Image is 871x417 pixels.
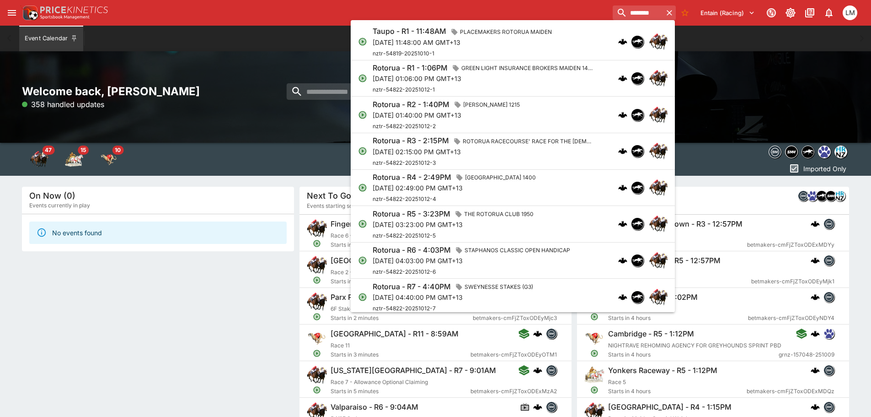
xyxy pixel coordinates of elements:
div: Greyhound Racing [100,150,118,168]
div: nztr [631,217,644,230]
img: betmakers.png [546,329,556,339]
div: grnz [818,146,831,158]
span: nztr-54822-20251012-3 [373,159,436,166]
button: Documentation [802,5,818,21]
div: Event type filters [22,143,126,176]
img: nztr.png [631,36,643,48]
h6: Rotorua - R6 - 4:03PM [373,245,451,255]
button: No Bookmarks [678,5,692,20]
p: 358 handled updates [22,99,104,110]
img: betmakers.png [824,219,834,229]
img: horse_racing.png [649,251,668,270]
span: betmakers-cmFjZToxODEyMjc3 [473,314,557,323]
img: harness_racing [65,150,83,168]
img: nztr.png [631,291,643,303]
img: grnz.png [824,329,834,339]
img: logo-cerberus.svg [618,183,627,192]
div: cerberus [618,37,627,46]
img: Sportsbook Management [40,15,90,19]
div: betmakers [546,401,557,412]
h6: Parx Racing - R8 - 8:58AM [331,292,422,302]
img: betmakers.png [824,292,834,302]
img: logo-cerberus.svg [618,256,627,265]
p: [DATE] 03:23:00 PM GMT+13 [373,220,537,229]
img: logo-cerberus.svg [811,402,820,412]
img: betmakers.png [546,402,556,412]
span: STAPHANOS CLASSIC OPEN HANDICAP [461,246,574,255]
img: betmakers.png [546,365,556,375]
img: greyhound_racing.png [307,328,327,348]
span: Starts in 4 hours [608,314,748,323]
h6: Rotorua - R7 - 4:40PM [373,282,451,292]
h6: Rotorua - R5 - 3:23PM [373,209,450,219]
div: nztr [816,190,827,201]
p: [DATE] 02:49:00 PM GMT+13 [373,183,540,193]
div: hrnz [834,146,847,158]
h6: [US_STATE][GEOGRAPHIC_DATA] - R7 - 9:01AM [331,366,496,375]
svg: Open [358,110,367,119]
span: grnz-157048-251009 [779,350,834,359]
p: [DATE] 11:48:00 AM GMT+13 [373,38,556,47]
div: grnz [807,190,818,201]
div: No events found [52,224,102,241]
h6: Rotorua - R1 - 1:06PM [373,63,448,73]
img: logo-cerberus.svg [618,146,627,156]
img: logo-cerberus.svg [533,366,542,375]
div: betmakers [546,328,557,339]
span: Starts in 4 hours [608,277,751,286]
img: greyhound_racing [100,150,118,168]
div: nztr [631,291,644,303]
div: betmakers [823,218,834,229]
p: [DATE] 01:40:00 PM GMT+13 [373,110,524,120]
span: nztr-54822-20251012-6 [373,268,436,275]
span: 47 [42,146,54,155]
div: samemeetingmulti [825,190,836,201]
h6: Shepparton - R3 - 1:02PM [608,292,698,302]
span: Race 2 - Claiming [331,269,377,276]
h6: Yonkers Raceway - R5 - 1:12PM [608,366,717,375]
img: hrnz.png [835,191,845,201]
img: logo-cerberus.svg [618,110,627,119]
p: [DATE] 04:40:00 PM GMT+13 [373,292,537,302]
span: Events currently in play [29,201,90,210]
h6: [GEOGRAPHIC_DATA] - R4 - 1:15PM [608,402,732,412]
svg: Open [358,292,367,302]
div: cerberus [811,292,820,302]
svg: Open [590,313,598,321]
img: logo-cerberus.svg [618,219,627,228]
span: Starts in 4 hours [608,387,747,396]
div: nztr [631,145,644,157]
div: nztr [631,108,644,121]
svg: Open [358,256,367,265]
img: nztr.png [631,218,643,230]
svg: Open [358,219,367,228]
span: [PERSON_NAME] 1215 [460,100,524,109]
svg: Open [358,74,367,83]
span: nztr-54822-20251012-1 [373,86,435,93]
p: [DATE] 04:03:00 PM GMT+13 [373,256,574,265]
img: horse_racing.png [649,215,668,233]
img: horse_racing.png [649,32,668,51]
div: cerberus [533,366,542,375]
span: nztr-54822-20251012-4 [373,195,436,202]
img: logo-cerberus.svg [811,366,820,375]
h6: Flamboro Downs - R5 - 12:57PM [608,256,721,265]
img: horse_racing.png [649,142,668,160]
div: cerberus [618,219,627,228]
h6: [GEOGRAPHIC_DATA] - R2 - 8:55AM [331,256,457,265]
div: cerberus [618,256,627,265]
img: betmakers.png [824,365,834,375]
div: cerberus [811,366,820,375]
img: logo-cerberus.svg [811,256,820,265]
div: nztr [631,254,644,267]
span: Race 5 [608,379,626,385]
div: Event type filters [767,143,849,161]
button: Toggle light/dark mode [782,5,799,21]
div: cerberus [618,110,627,119]
div: betmakers [546,365,557,376]
span: Starts in 4 hours [608,350,779,359]
span: GREEN LIGHT INSURANCE BROKERS MAIDEN 1400 [458,64,597,73]
div: cerberus [811,256,820,265]
h6: Taupo - R1 - 11:48AM [373,27,446,36]
span: THE ROTORUA CLUB 1950 [460,210,537,219]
